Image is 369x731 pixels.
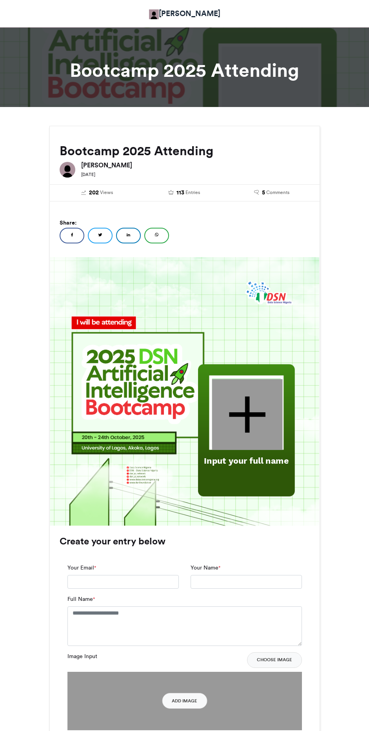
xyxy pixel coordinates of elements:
[67,564,96,572] label: Your Email
[199,455,293,466] div: Input your full name
[234,189,310,197] a: 5 Comments
[60,144,310,158] h2: Bootcamp 2025 Attending
[60,189,135,197] a: 202 Views
[247,652,302,668] button: Choose Image
[81,172,95,177] small: [DATE]
[89,189,99,197] span: 202
[185,189,200,196] span: Entries
[60,218,310,228] h5: Share:
[60,162,75,178] img: Adetokunbo Adeyanju
[81,162,310,168] h6: [PERSON_NAME]
[49,61,320,80] h1: Bootcamp 2025 Attending
[149,9,159,19] img: Adetokunbo Adeyanju
[50,256,319,526] img: 1759914622.754-2d8129888393ff0d560b755cbaa6738bd9ad1980.png
[149,8,220,19] a: [PERSON_NAME]
[67,595,95,603] label: Full Name
[67,652,97,660] label: Image Input
[266,189,289,196] span: Comments
[60,537,310,546] h3: Create your entry below
[147,189,222,197] a: 113 Entries
[162,693,207,709] button: Add Image
[100,189,113,196] span: Views
[176,189,184,197] span: 113
[191,564,220,572] label: Your Name
[262,189,265,197] span: 5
